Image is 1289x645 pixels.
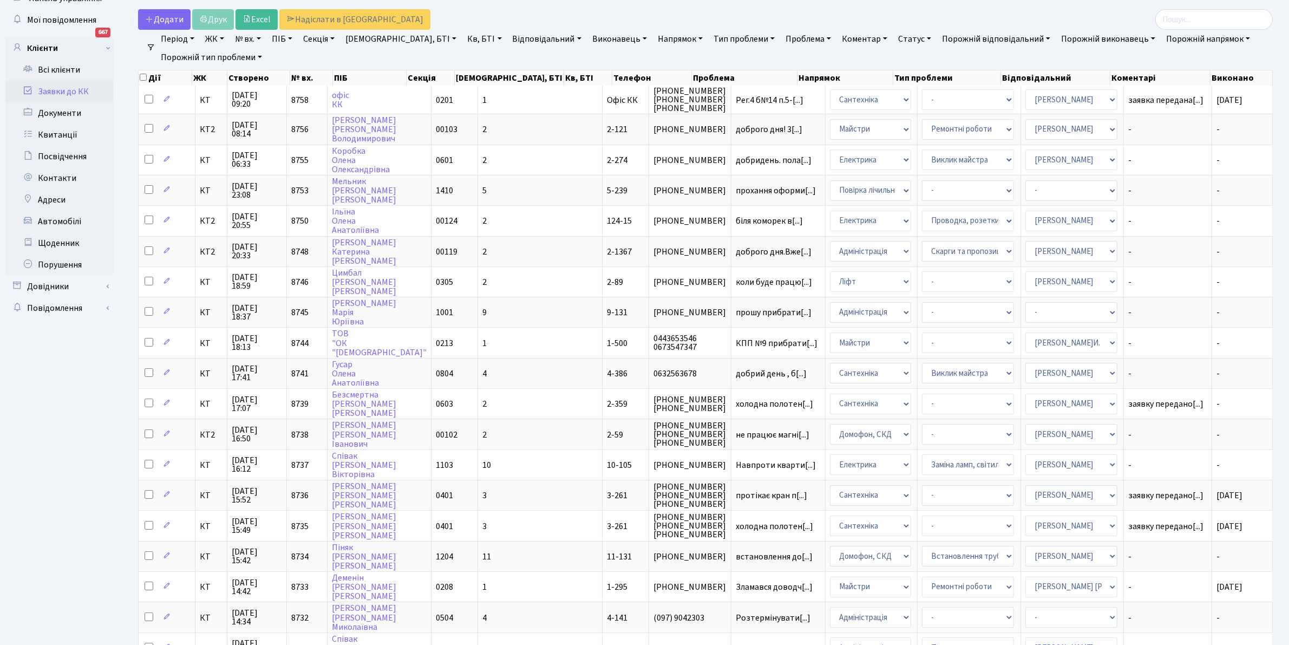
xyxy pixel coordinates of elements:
[692,70,797,86] th: Проблема
[332,89,349,110] a: офісКК
[232,548,282,565] span: [DATE] 15:42
[200,369,223,378] span: КТ
[607,581,627,593] span: 1-295
[1128,490,1203,501] span: заявку передано[...]
[482,215,487,227] span: 2
[200,491,223,500] span: КТ
[332,480,396,511] a: [PERSON_NAME][PERSON_NAME][PERSON_NAME]
[291,94,309,106] span: 8758
[797,70,893,86] th: Напрямок
[1001,70,1110,86] th: Відповідальний
[1110,70,1211,86] th: Коментарі
[291,185,309,197] span: 8753
[200,186,223,195] span: КТ
[407,70,455,86] th: Секція
[1216,94,1242,106] span: [DATE]
[5,189,114,211] a: Адреси
[332,511,396,542] a: [PERSON_NAME][PERSON_NAME][PERSON_NAME]
[200,156,223,165] span: КТ
[588,30,651,48] a: Виконавець
[332,603,396,633] a: [PERSON_NAME][PERSON_NAME]Миколаївна
[291,123,309,135] span: 8756
[436,185,453,197] span: 1410
[332,359,379,389] a: ГусарОленаАнатоліївна
[291,398,309,410] span: 8739
[290,70,333,86] th: № вх.
[291,215,309,227] span: 8750
[607,337,627,349] span: 1-500
[482,94,487,106] span: 1
[5,167,114,189] a: Контакти
[200,308,223,317] span: КТ
[1128,398,1203,410] span: заявку передано[...]
[653,30,707,48] a: Напрямок
[607,215,632,227] span: 124-15
[1128,125,1207,134] span: -
[1216,337,1220,349] span: -
[653,87,727,113] span: [PHONE_NUMBER] [PHONE_NUMBER] [PHONE_NUMBER]
[5,254,114,276] a: Порушення
[893,70,1002,86] th: Тип проблеми
[837,30,892,48] a: Коментар
[564,70,612,86] th: Кв, БТІ
[200,96,223,105] span: КТ
[1128,583,1207,591] span: -
[482,520,487,532] span: 3
[332,267,396,297] a: Цимбал[PERSON_NAME][PERSON_NAME]
[5,297,114,319] a: Повідомлення
[436,429,457,441] span: 00102
[156,48,266,67] a: Порожній тип проблеми
[653,614,727,622] span: (097) 9042303
[332,237,396,267] a: [PERSON_NAME]Катерина[PERSON_NAME]
[436,215,457,227] span: 00124
[436,520,453,532] span: 0401
[607,398,627,410] span: 2-359
[736,612,810,624] span: Розтермінувати[...]
[1211,70,1273,86] th: Виконано
[436,551,453,563] span: 1204
[607,276,623,288] span: 2-89
[200,461,223,470] span: КТ
[156,30,199,48] a: Період
[139,70,192,86] th: Дії
[1216,581,1242,593] span: [DATE]
[1128,186,1207,195] span: -
[653,334,727,351] span: 0443653546 0673547347
[201,30,228,48] a: ЖК
[145,14,184,25] span: Додати
[332,542,396,572] a: Піняк[PERSON_NAME][PERSON_NAME]
[1128,614,1207,622] span: -
[291,368,309,380] span: 8741
[200,614,223,622] span: КТ
[653,395,727,413] span: [PHONE_NUMBER] [PHONE_NUMBER]
[5,81,114,102] a: Заявки до КК
[653,552,727,561] span: [PHONE_NUMBER]
[5,124,114,146] a: Квитанції
[482,581,487,593] span: 1
[781,30,835,48] a: Проблема
[482,429,487,441] span: 2
[653,217,727,225] span: [PHONE_NUMBER]
[1155,9,1273,30] input: Пошук...
[653,186,727,195] span: [PHONE_NUMBER]
[607,612,627,624] span: 4-141
[332,389,396,419] a: Безсмертна[PERSON_NAME][PERSON_NAME]
[463,30,506,48] a: Кв, БТІ
[5,232,114,254] a: Щоденник
[482,337,487,349] span: 1
[333,70,407,86] th: ПІБ
[341,30,461,48] a: [DEMOGRAPHIC_DATA], БТІ
[232,517,282,535] span: [DATE] 15:49
[1216,246,1220,258] span: -
[1128,369,1207,378] span: -
[332,420,396,450] a: [PERSON_NAME][PERSON_NAME]Іванович
[5,9,114,31] a: Мої повідомлення667
[736,490,807,501] span: протікає кран п[...]
[1128,156,1207,165] span: -
[436,154,453,166] span: 0601
[482,246,487,258] span: 2
[232,487,282,504] span: [DATE] 15:52
[607,551,632,563] span: 11-131
[291,307,309,318] span: 8745
[455,70,564,86] th: [DEMOGRAPHIC_DATA], БТІ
